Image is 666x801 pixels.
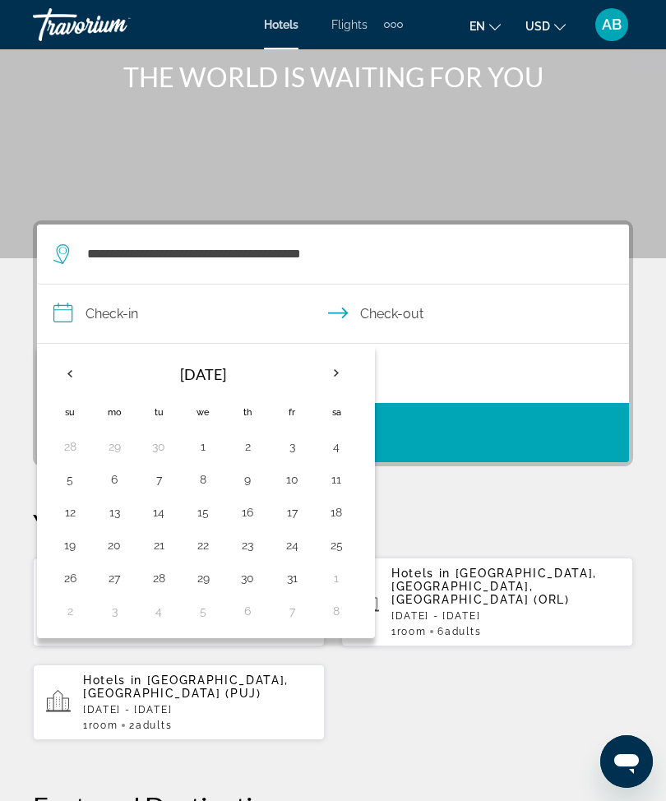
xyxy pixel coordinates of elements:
iframe: Button to launch messaging window [600,735,653,788]
button: Day 6 [234,600,261,623]
button: Day 15 [190,501,216,524]
button: Day 3 [279,435,305,458]
button: Day 25 [323,534,349,557]
button: Hotels in [GEOGRAPHIC_DATA], [GEOGRAPHIC_DATA] (PUJ)[DATE] - [DATE]1Room2Adults, 1Child [33,557,325,647]
button: Day 10 [279,468,305,491]
button: Check in and out dates [37,285,629,344]
button: Day 31 [279,567,305,590]
a: Travorium [33,3,197,46]
button: Day 8 [190,468,216,491]
p: Your Recent Searches [33,507,633,540]
button: Day 5 [57,468,83,491]
button: Day 13 [101,501,127,524]
button: Day 22 [190,534,216,557]
button: Day 4 [146,600,172,623]
span: Hotels in [391,567,451,580]
button: Day 2 [234,435,261,458]
button: Day 30 [146,435,172,458]
p: [DATE] - [DATE] [83,704,312,715]
button: Day 23 [234,534,261,557]
span: 2 [129,720,172,731]
a: Hotels [264,18,298,31]
button: Day 7 [146,468,172,491]
p: [DATE] - [DATE] [391,610,620,622]
span: Hotels in [83,674,142,687]
button: Day 5 [190,600,216,623]
button: Day 29 [190,567,216,590]
button: Day 16 [234,501,261,524]
button: Change language [469,14,501,38]
th: [DATE] [92,354,314,394]
button: Day 29 [101,435,127,458]
button: Day 17 [279,501,305,524]
button: Day 1 [190,435,216,458]
button: Hotels in [GEOGRAPHIC_DATA], [GEOGRAPHIC_DATA] (PUJ)[DATE] - [DATE]1Room2Adults [33,664,325,741]
button: Day 27 [101,567,127,590]
button: Day 28 [57,435,83,458]
span: [GEOGRAPHIC_DATA], [GEOGRAPHIC_DATA] (PUJ) [83,674,289,700]
button: Day 19 [57,534,83,557]
span: [GEOGRAPHIC_DATA], [GEOGRAPHIC_DATA], [GEOGRAPHIC_DATA] (ORL) [391,567,597,606]
button: Day 11 [323,468,349,491]
button: Day 8 [323,600,349,623]
a: Flights [331,18,368,31]
button: User Menu [590,7,633,42]
button: Day 24 [279,534,305,557]
span: 6 [437,626,481,637]
button: Day 12 [57,501,83,524]
span: Room [89,720,118,731]
button: Hotels in [GEOGRAPHIC_DATA], [GEOGRAPHIC_DATA], [GEOGRAPHIC_DATA] (ORL)[DATE] - [DATE]1Room6Adults [341,557,633,647]
button: Day 30 [234,567,261,590]
span: Room [397,626,427,637]
span: AB [602,16,622,33]
button: Day 18 [323,501,349,524]
span: 1 [83,720,118,731]
span: Adults [445,626,481,637]
button: Day 2 [57,600,83,623]
button: Day 26 [57,567,83,590]
button: Day 28 [146,567,172,590]
button: Day 3 [101,600,127,623]
span: en [469,20,485,33]
button: Day 1 [323,567,349,590]
button: Day 9 [234,468,261,491]
button: Change currency [525,14,566,38]
button: Extra navigation items [384,12,403,38]
span: Adults [136,720,172,731]
button: Next month [314,354,358,392]
button: Day 14 [146,501,172,524]
button: Previous month [48,354,92,392]
span: 1 [391,626,426,637]
button: Day 4 [323,435,349,458]
button: Day 6 [101,468,127,491]
button: Day 20 [101,534,127,557]
h1: THE WORLD IS WAITING FOR YOU [33,61,633,94]
button: Day 7 [279,600,305,623]
div: Search widget [37,225,629,462]
button: Day 21 [146,534,172,557]
span: USD [525,20,550,33]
